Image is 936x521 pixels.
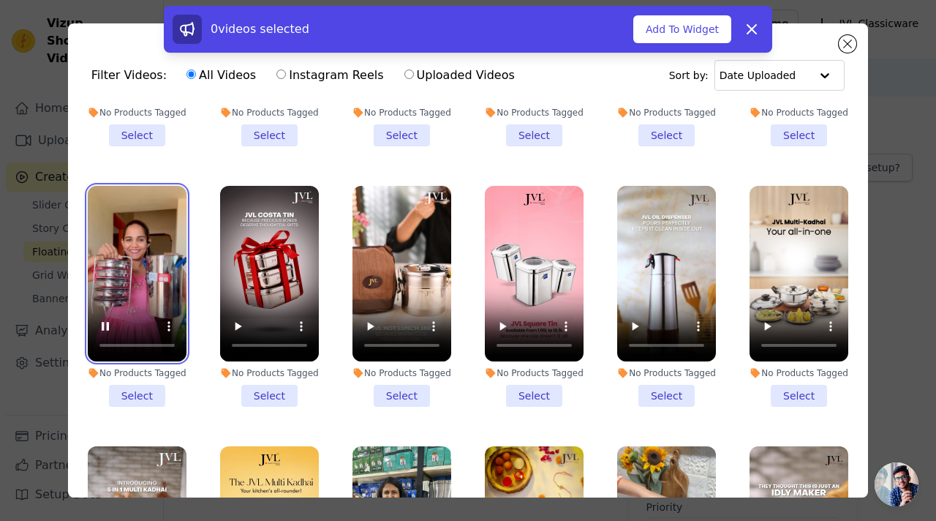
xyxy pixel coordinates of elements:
label: Uploaded Videos [404,66,516,85]
div: No Products Tagged [617,107,716,119]
div: No Products Tagged [617,367,716,379]
span: 0 videos selected [211,22,309,36]
div: No Products Tagged [750,107,848,119]
div: No Products Tagged [220,107,319,119]
div: No Products Tagged [352,367,451,379]
button: Add To Widget [633,15,731,43]
div: No Products Tagged [88,107,186,119]
div: Sort by: [669,60,845,91]
a: Open chat [875,462,918,506]
label: Instagram Reels [276,66,384,85]
div: No Products Tagged [485,107,584,119]
div: No Products Tagged [88,367,186,379]
div: No Products Tagged [220,367,319,379]
div: Filter Videos: [91,59,523,92]
div: No Products Tagged [352,107,451,119]
label: All Videos [186,66,257,85]
div: No Products Tagged [750,367,848,379]
div: No Products Tagged [485,367,584,379]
